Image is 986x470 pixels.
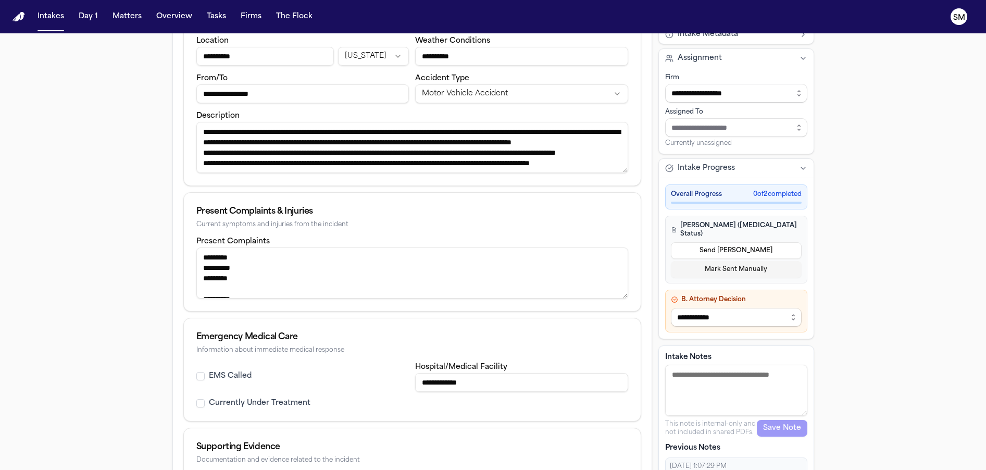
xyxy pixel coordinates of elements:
[196,84,409,103] input: From/To destination
[678,53,722,64] span: Assignment
[74,7,102,26] button: Day 1
[665,365,807,416] textarea: Intake notes
[665,139,732,147] span: Currently unassigned
[665,352,807,363] label: Intake Notes
[671,261,802,278] button: Mark Sent Manually
[659,25,814,44] button: Intake Metadata
[665,73,807,82] div: Firm
[196,221,628,229] div: Current symptoms and injuries from the incident
[338,47,409,66] button: Incident state
[415,37,490,45] label: Weather Conditions
[671,242,802,259] button: Send [PERSON_NAME]
[196,456,628,464] div: Documentation and evidence related to the incident
[665,443,807,453] p: Previous Notes
[196,238,270,245] label: Present Complaints
[665,118,807,137] input: Assign to staff member
[196,112,240,120] label: Description
[33,7,68,26] button: Intakes
[415,47,628,66] input: Weather conditions
[678,29,738,40] span: Intake Metadata
[13,12,25,22] a: Home
[678,163,735,174] span: Intake Progress
[196,248,628,299] textarea: Present complaints
[196,347,628,354] div: Information about immediate medical response
[659,159,814,178] button: Intake Progress
[671,295,802,304] h4: B. Attorney Decision
[415,373,628,392] input: Hospital or medical facility
[236,7,266,26] button: Firms
[665,108,807,116] div: Assigned To
[209,371,252,381] label: EMS Called
[272,7,317,26] button: The Flock
[753,190,802,199] span: 0 of 2 completed
[665,84,807,103] input: Select firm
[196,441,628,453] div: Supporting Evidence
[196,37,229,45] label: Location
[665,420,757,437] p: This note is internal-only and not included in shared PDFs.
[196,205,628,218] div: Present Complaints & Injuries
[152,7,196,26] button: Overview
[415,363,507,371] label: Hospital/Medical Facility
[108,7,146,26] button: Matters
[196,47,334,66] input: Incident location
[671,190,722,199] span: Overall Progress
[196,75,228,82] label: From/To
[659,49,814,68] button: Assignment
[415,75,469,82] label: Accident Type
[209,398,310,409] label: Currently Under Treatment
[203,7,230,26] button: Tasks
[13,12,25,22] img: Finch Logo
[196,122,628,173] textarea: Incident description
[671,221,802,238] h4: [PERSON_NAME] ([MEDICAL_DATA] Status)
[196,331,628,343] div: Emergency Medical Care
